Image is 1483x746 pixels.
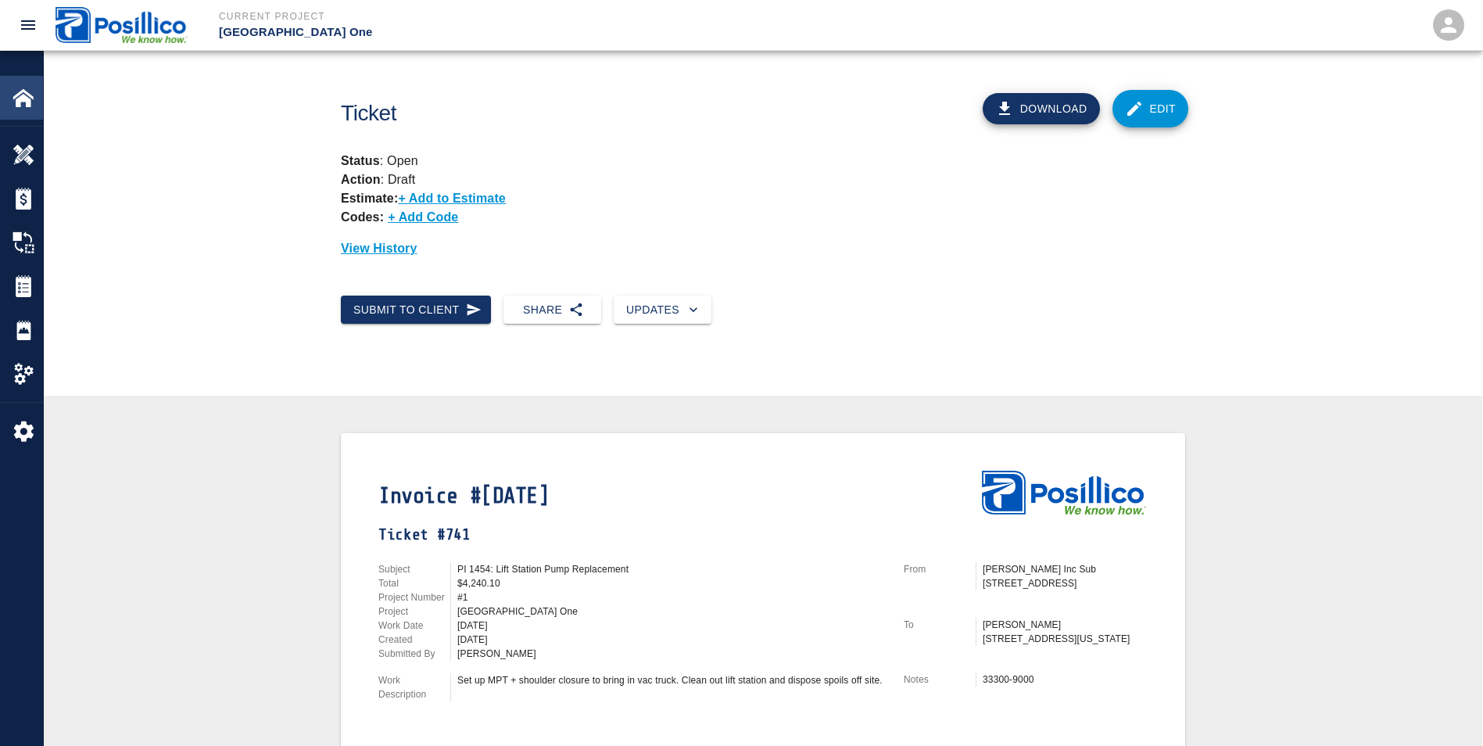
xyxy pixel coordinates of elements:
[219,9,826,23] p: Current Project
[983,618,1148,632] p: [PERSON_NAME]
[503,296,601,325] button: Share
[904,562,976,576] p: From
[378,525,885,543] h1: Ticket #741
[378,647,450,661] p: Submitted By
[457,619,885,633] div: [DATE]
[457,576,885,590] div: $4,240.10
[457,647,885,661] div: [PERSON_NAME]
[983,672,1148,687] div: 33300-9000
[388,208,458,227] p: + Add Code
[904,618,976,632] p: To
[341,296,491,325] button: Submit to Client
[341,173,415,186] p: : Draft
[457,590,885,604] div: #1
[378,673,450,701] p: Work Description
[341,101,828,127] h1: Ticket
[378,562,450,576] p: Subject
[904,672,976,687] p: Notes
[614,296,711,325] button: Updates
[56,7,188,42] img: Posillico Inc Sub
[982,471,1146,515] img: Posillico Inc Sub
[341,210,384,224] strong: Codes:
[983,562,1148,576] p: [PERSON_NAME] Inc Sub
[378,576,450,590] p: Total
[1405,671,1483,746] iframe: Chat Widget
[341,239,1185,258] p: View History
[9,6,47,44] button: open drawer
[398,192,506,205] p: + Add to Estimate
[378,633,450,647] p: Created
[983,576,1148,590] p: [STREET_ADDRESS]
[378,590,450,604] p: Project Number
[457,633,885,647] div: [DATE]
[341,154,380,167] strong: Status
[341,192,398,205] strong: Estimate:
[1112,90,1189,127] a: Edit
[457,604,885,619] div: [GEOGRAPHIC_DATA] One
[983,93,1100,124] button: Download
[378,604,450,619] p: Project
[341,152,1185,170] p: : Open
[457,673,885,687] div: Set up MPT + shoulder closure to bring in vac truck. Clean out lift station and dispose spoils of...
[983,632,1148,646] p: [STREET_ADDRESS][US_STATE]
[457,562,885,576] div: PI 1454: Lift Station Pump Replacement
[219,23,826,41] p: [GEOGRAPHIC_DATA] One
[341,173,381,186] strong: Action
[378,483,885,509] h1: Invoice #[DATE]
[378,619,450,633] p: Work Date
